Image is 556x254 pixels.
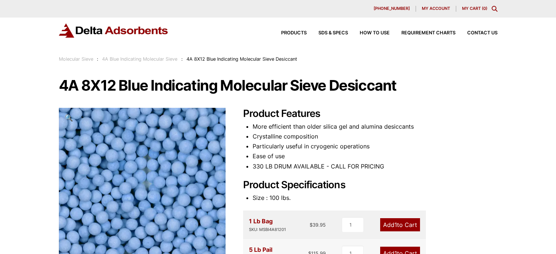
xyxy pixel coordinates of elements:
div: SKU: MSBI4A81201 [249,226,286,233]
li: Particularly useful in cryogenic operations [253,141,498,151]
a: [PHONE_NUMBER] [368,6,416,12]
a: 4A 8X12 Blue Indicating Molecular Sieve Desiccant [59,187,226,194]
li: 330 LB DRUM AVAILABLE - CALL FOR PRICING [253,162,498,171]
span: 4A 8X12 Blue Indicating Molecular Sieve Desiccant [186,56,297,62]
li: Crystalline composition [253,132,498,141]
span: 0 [483,6,486,11]
span: [PHONE_NUMBER] [374,7,410,11]
li: More efficient than older silica gel and alumina desiccants [253,122,498,132]
div: Toggle Modal Content [492,6,498,12]
h2: Product Features [243,108,498,120]
bdi: 39.95 [310,222,326,228]
a: View full-screen image gallery [59,108,79,128]
a: Products [269,31,307,35]
span: Products [281,31,307,35]
a: Molecular Sieve [59,56,93,62]
a: My account [416,6,456,12]
a: Contact Us [455,31,498,35]
a: Add1to Cart [380,218,420,231]
span: $ [310,222,313,228]
li: Ease of use [253,151,498,161]
span: How to Use [360,31,390,35]
span: My account [422,7,450,11]
img: Delta Adsorbents [59,23,169,38]
span: 1 [394,221,397,228]
div: 1 Lb Bag [249,216,286,233]
span: : [181,56,183,62]
a: Requirement Charts [390,31,455,35]
li: Size : 100 lbs. [253,193,498,203]
a: How to Use [348,31,390,35]
h1: 4A 8X12 Blue Indicating Molecular Sieve Desiccant [59,78,498,93]
span: 🔍 [65,114,73,122]
span: : [97,56,98,62]
a: SDS & SPECS [307,31,348,35]
span: Contact Us [467,31,498,35]
a: My Cart (0) [462,6,487,11]
a: 4A Blue Indicating Molecular Sieve [102,56,177,62]
span: Requirement Charts [401,31,455,35]
h2: Product Specifications [243,179,498,191]
span: SDS & SPECS [318,31,348,35]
